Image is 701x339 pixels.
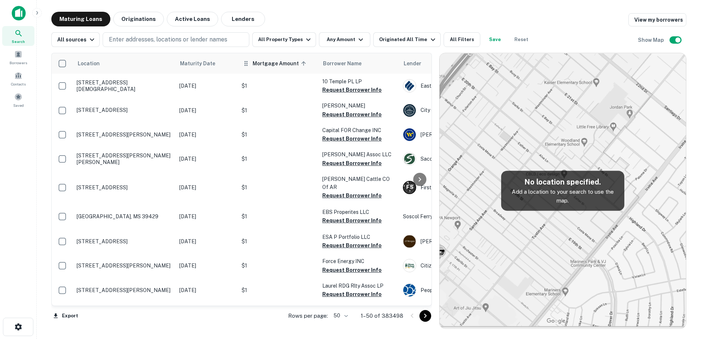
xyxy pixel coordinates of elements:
[419,310,431,322] button: Go to next page
[403,235,416,248] img: picture
[179,155,234,163] p: [DATE]
[77,131,172,138] p: [STREET_ADDRESS][PERSON_NAME]
[179,131,234,139] p: [DATE]
[77,238,172,245] p: [STREET_ADDRESS]
[242,82,315,90] p: $1
[77,262,172,269] p: [STREET_ADDRESS][PERSON_NAME]
[242,262,315,270] p: $1
[51,310,80,321] button: Export
[403,128,416,141] img: picture
[628,13,686,26] a: View my borrowers
[403,284,513,297] div: Peoplesbank
[242,212,315,220] p: $1
[103,32,249,47] button: Enter addresses, locations or lender names
[403,235,513,248] div: [PERSON_NAME]
[403,259,513,272] div: Citizens National Bank Of Cheboygan
[221,12,265,26] button: Lenders
[179,82,234,90] p: [DATE]
[238,53,319,74] th: Mortgage Amount
[403,259,416,272] img: picture
[403,212,513,220] p: Soscol Ferry Storage
[322,150,396,158] p: [PERSON_NAME] Assoc LLC
[403,79,513,92] div: Eastern Bank
[77,287,172,294] p: [STREET_ADDRESS][PERSON_NAME]
[51,32,100,47] button: All sources
[242,286,315,294] p: $1
[180,59,225,68] span: Maturity Date
[57,35,96,44] div: All sources
[507,176,619,187] h5: No location specified.
[322,290,382,299] button: Request Borrower Info
[242,131,315,139] p: $1
[406,183,413,191] p: F S
[242,183,315,192] p: $1
[2,69,34,88] a: Contacts
[322,216,382,225] button: Request Borrower Info
[322,102,396,110] p: [PERSON_NAME]
[403,104,416,117] img: picture
[252,32,316,47] button: All Property Types
[77,152,172,165] p: [STREET_ADDRESS][PERSON_NAME][PERSON_NAME]
[403,152,513,165] div: Saco & Biddeford Savings Institution
[77,213,172,220] p: [GEOGRAPHIC_DATA], MS 39429
[403,80,416,92] img: picture
[322,85,382,94] button: Request Borrower Info
[322,266,382,274] button: Request Borrower Info
[113,12,164,26] button: Originations
[179,183,234,192] p: [DATE]
[77,184,172,191] p: [STREET_ADDRESS]
[483,32,507,47] button: Save your search to get updates of matches that match your search criteria.
[10,60,27,66] span: Borrowers
[444,32,480,47] button: All Filters
[322,282,396,290] p: Laurel RDG Rlty Assoc LP
[322,191,382,200] button: Request Borrower Info
[322,208,396,216] p: EBS Properites LLC
[167,12,218,26] button: Active Loans
[77,79,172,92] p: [STREET_ADDRESS][DEMOGRAPHIC_DATA]
[2,90,34,110] div: Saved
[319,53,399,74] th: Borrower Name
[403,104,513,117] div: City Of [GEOGRAPHIC_DATA]
[322,110,382,119] button: Request Borrower Info
[403,284,416,296] img: picture
[664,280,701,316] iframe: Chat Widget
[331,310,349,321] div: 50
[242,155,315,163] p: $1
[253,59,308,68] span: Mortgage Amount
[638,36,665,44] h6: Show Map
[288,311,328,320] p: Rows per page:
[403,181,513,194] div: First ST Bank Of [US_STATE]
[323,59,361,68] span: Borrower Name
[322,233,396,241] p: ESA P Portfolio LLC
[2,47,34,67] a: Borrowers
[12,6,26,21] img: capitalize-icon.png
[322,77,396,85] p: 10 Temple PL LP
[403,153,416,165] img: picture
[322,175,396,191] p: [PERSON_NAME] Cattle CO Of AR
[179,286,234,294] p: [DATE]
[242,106,315,114] p: $1
[179,212,234,220] p: [DATE]
[319,32,370,47] button: Any Amount
[176,53,238,74] th: Maturity Date
[399,53,517,74] th: Lender
[109,35,227,44] p: Enter addresses, locations or lender names
[322,241,382,250] button: Request Borrower Info
[2,26,34,46] a: Search
[179,237,234,245] p: [DATE]
[11,81,26,87] span: Contacts
[322,257,396,265] p: Force Energy INC
[322,134,382,143] button: Request Borrower Info
[510,32,533,47] button: Reset
[13,102,24,108] span: Saved
[77,107,172,113] p: [STREET_ADDRESS]
[179,106,234,114] p: [DATE]
[179,262,234,270] p: [DATE]
[12,39,25,44] span: Search
[73,53,176,74] th: Location
[507,187,619,205] p: Add a location to your search to use the map.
